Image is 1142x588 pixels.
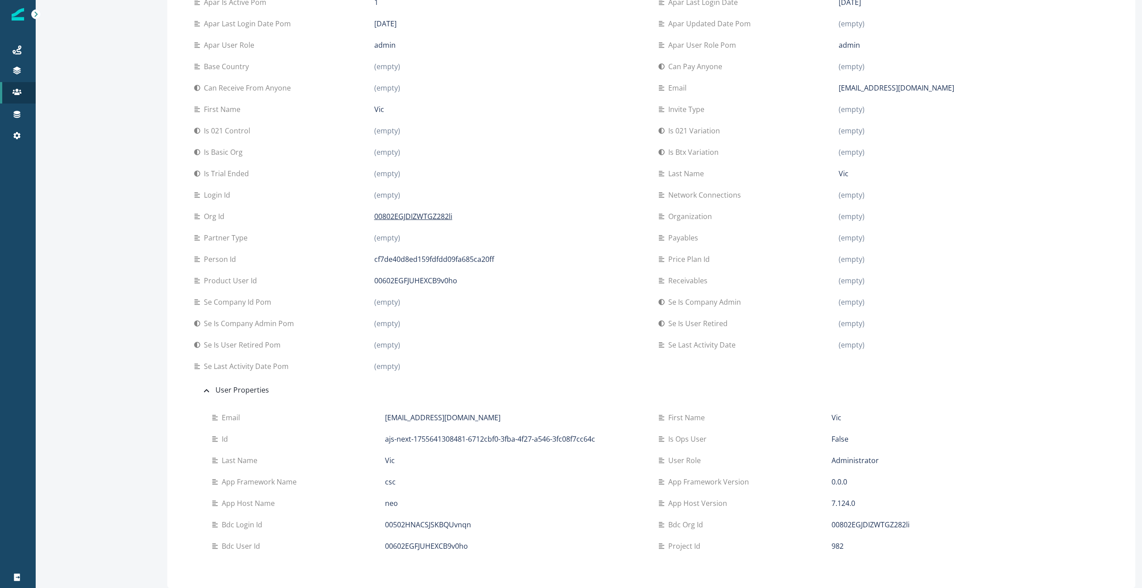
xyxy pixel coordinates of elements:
p: Email [668,83,690,93]
p: Is basic org [204,147,246,157]
p: Se is company admin pom [204,318,298,329]
p: Is 021 control [204,125,254,136]
p: Vic [385,455,395,466]
p: [EMAIL_ADDRESS][DOMAIN_NAME] [839,83,954,93]
p: Receivables [668,275,711,286]
p: Email [222,412,244,423]
p: bdc org id [668,519,707,530]
p: (empty) [374,361,400,372]
p: First name [668,412,708,423]
p: Se last activity date pom [204,361,292,372]
p: project id [668,541,704,551]
p: Partner type [204,232,251,243]
p: (empty) [839,104,865,115]
p: Can pay anyone [668,61,726,72]
p: (empty) [839,211,865,222]
p: 00602EGFJUHEXCB9v0ho [374,275,457,286]
p: app framework name [222,476,300,487]
p: Vic [832,412,841,423]
p: admin [374,40,396,50]
p: Can receive from anyone [204,83,294,93]
p: 00502HNACSJSKBQUvnqn [385,519,471,530]
p: (empty) [374,147,400,157]
p: 00802EGJDIZWTGZ282li [832,519,910,530]
p: 982 [832,541,844,551]
p: Product user id [204,275,261,286]
p: First name [204,104,244,115]
p: Id [222,434,232,444]
p: Price plan id [668,254,713,265]
p: Se company id pom [204,297,275,307]
p: Vic [374,104,384,115]
p: Invite type [668,104,708,115]
p: (empty) [839,18,865,29]
p: (empty) [839,297,865,307]
p: (empty) [839,190,865,200]
p: (empty) [839,254,865,265]
p: Login id [204,190,234,200]
p: Se is company admin [668,297,745,307]
p: (empty) [839,340,865,350]
p: Administrator [832,455,879,466]
p: False [832,434,848,444]
p: (empty) [374,297,400,307]
p: (empty) [374,190,400,200]
p: Is 021 variation [668,125,724,136]
p: (empty) [374,340,400,350]
p: (empty) [374,232,400,243]
p: Is trial ended [204,168,252,179]
p: Network connections [668,190,745,200]
p: csc [385,476,396,487]
p: Org id [204,211,228,222]
p: Se last activity date [668,340,739,350]
p: [EMAIL_ADDRESS][DOMAIN_NAME] [385,412,501,423]
p: User role [668,455,704,466]
div: User Properties [194,400,1109,569]
p: Apar user role pom [668,40,740,50]
p: (empty) [374,83,400,93]
p: Payables [668,232,702,243]
p: Last name [222,455,261,466]
p: Base country [204,61,252,72]
p: Vic [839,168,848,179]
p: (empty) [374,168,400,179]
p: Organization [668,211,716,222]
p: app host name [222,498,278,509]
p: app host version [668,498,731,509]
p: bdc login id [222,519,266,530]
p: 00802EGJDIZWTGZ282li [374,211,452,222]
p: (empty) [839,275,865,286]
p: Person id [204,254,240,265]
p: cf7de40d8ed159fdfdd09fa685ca20ff [374,254,494,265]
p: Is ops user [668,434,710,444]
p: [DATE] [374,18,397,29]
p: admin [839,40,860,50]
p: Apar last login date pom [204,18,294,29]
button: User Properties [194,381,1109,400]
p: ajs-next-1755641308481-6712cbf0-3fba-4f27-a546-3fc08f7cc64c [385,434,595,444]
p: (empty) [374,125,400,136]
p: (empty) [839,232,865,243]
p: (empty) [839,147,865,157]
p: neo [385,498,398,509]
p: Se is user retired pom [204,340,284,350]
p: (empty) [374,318,400,329]
p: bdc user id [222,541,264,551]
p: (empty) [839,61,865,72]
p: Is btx variation [668,147,722,157]
p: (empty) [374,61,400,72]
p: Apar updated date pom [668,18,754,29]
p: app framework version [668,476,753,487]
p: 00602EGFJUHEXCB9v0ho [385,541,468,551]
img: Inflection [12,8,24,21]
p: Apar user role [204,40,258,50]
p: (empty) [839,318,865,329]
p: 7.124.0 [832,498,855,509]
div: User Properties [201,385,269,396]
p: Last name [668,168,708,179]
p: Se is user retired [668,318,731,329]
p: (empty) [839,125,865,136]
p: 0.0.0 [832,476,847,487]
